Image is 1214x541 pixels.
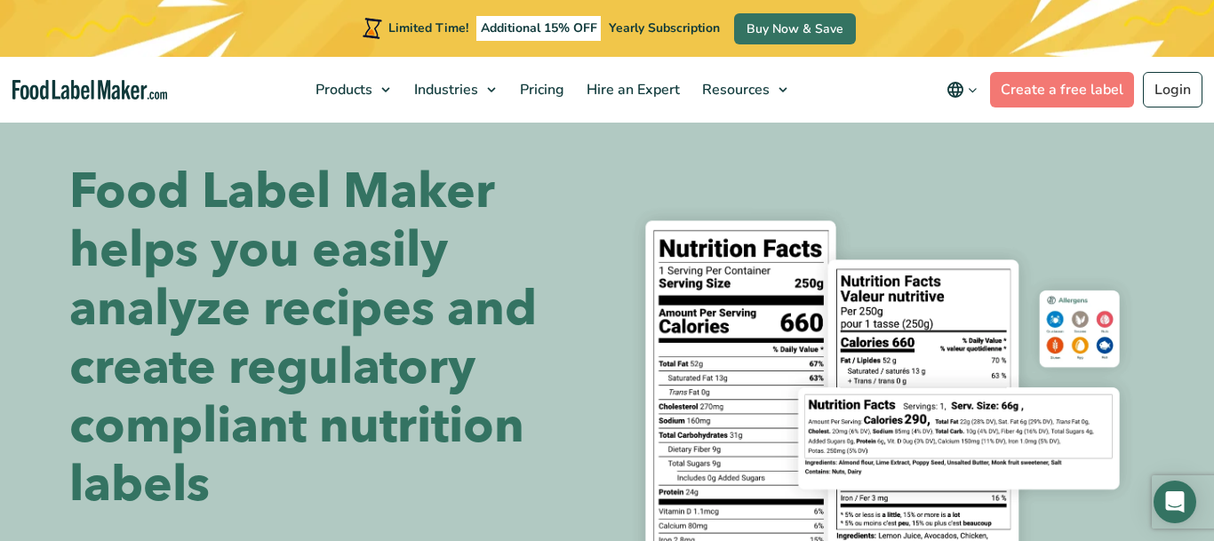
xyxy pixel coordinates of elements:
a: Buy Now & Save [734,13,856,44]
span: Industries [409,80,480,99]
div: Open Intercom Messenger [1154,481,1196,523]
span: Resources [697,80,771,99]
span: Additional 15% OFF [476,16,602,41]
span: Yearly Subscription [609,20,720,36]
span: Limited Time! [388,20,468,36]
a: Resources [691,57,796,123]
span: Pricing [515,80,566,99]
a: Industries [403,57,505,123]
a: Login [1143,72,1202,107]
h1: Food Label Maker helps you easily analyze recipes and create regulatory compliant nutrition labels [69,163,594,514]
a: Products [305,57,399,123]
a: Hire an Expert [576,57,687,123]
a: Pricing [509,57,571,123]
span: Hire an Expert [581,80,682,99]
a: Create a free label [990,72,1134,107]
span: Products [310,80,374,99]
